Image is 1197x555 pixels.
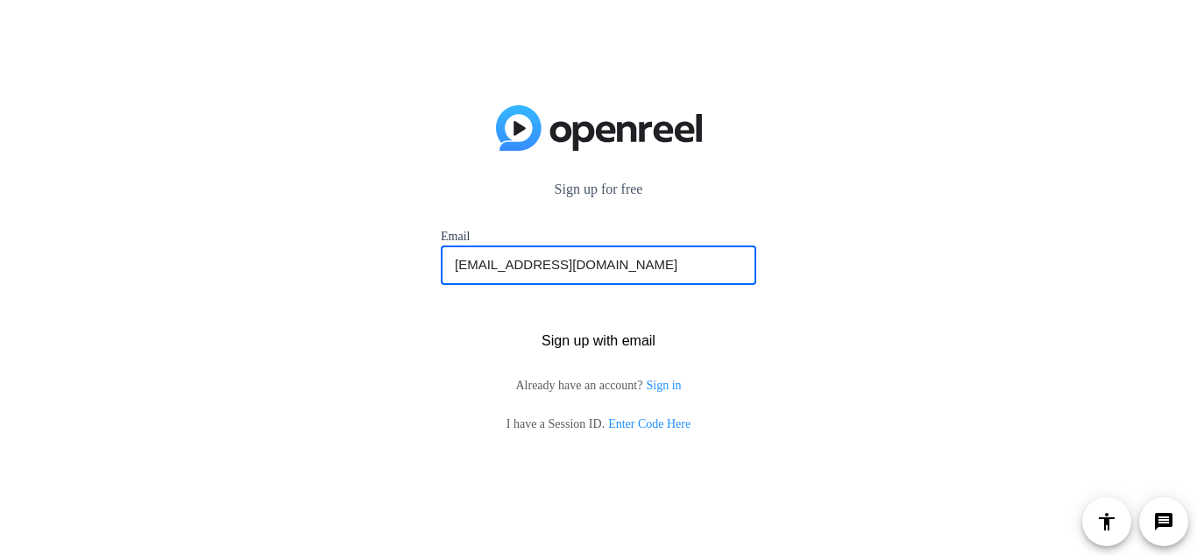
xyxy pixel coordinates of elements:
span: Already have an account? [515,379,681,392]
p: Sign up for free [441,179,756,200]
input: Enter Email Address [455,254,742,275]
a: Sign in [646,379,681,392]
img: blue-gradient.svg [496,105,702,151]
mat-icon: message [1153,511,1174,532]
a: Enter Code Here [608,417,691,430]
button: Sign up with email [441,322,756,360]
mat-icon: accessibility [1096,511,1117,532]
label: Email [441,228,756,245]
span: I have a Session ID. [506,417,691,430]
